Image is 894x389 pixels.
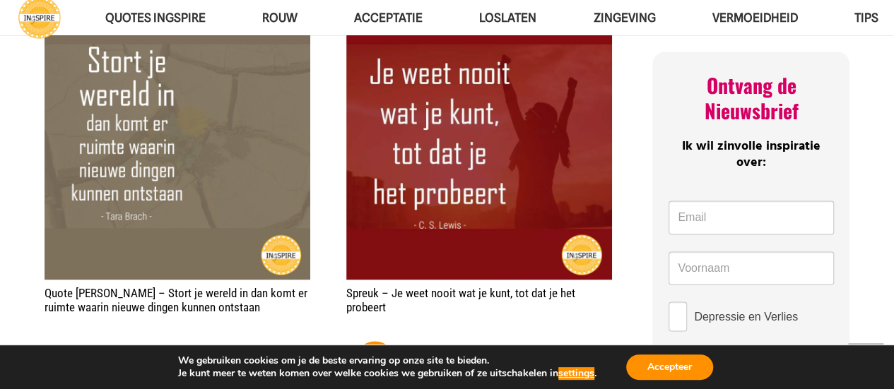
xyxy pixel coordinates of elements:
button: settings [558,367,594,380]
p: We gebruiken cookies om je de beste ervaring op onze site te bieden. [178,354,596,367]
button: Accepteer [626,354,713,380]
a: Spreuk – Je weet nooit wat je kunt, tot dat je het probeert [346,286,575,314]
img: Quote Tara Brach: Stort je wereld in, dan komt er ruimte waarin nieuwe dingen kunnen ontstaan | i... [45,14,310,280]
span: QUOTES INGSPIRE [105,11,206,25]
span: Depressie en Verlies [694,308,798,325]
input: Email [669,201,833,234]
span: VERMOEIDHEID [712,11,797,25]
p: Je kunt meer te weten komen over welke cookies we gebruiken of ze uitschakelen in . [178,367,596,380]
a: Quote Tara Brach – Stort je wereld in dan komt er ruimte waarin nieuwe dingen kunnen ontstaan [45,14,310,280]
input: Depressie en Verlies [669,301,687,331]
span: Pagina 2 [354,341,396,383]
span: Loslaten [479,11,536,25]
span: Zingeving [593,11,655,25]
span: Ik wil zinvolle inspiratie over: [682,136,821,173]
span: ROUW [262,11,298,25]
img: Spreuk: Je weet nooit wat je kunt, tot dat je het probeert [346,14,612,280]
input: Voornaam [669,251,833,285]
span: TIPS [854,11,878,25]
a: Terug naar top [848,343,883,378]
a: Pagina 1 [307,341,350,383]
span: Acceptatie [354,11,423,25]
a: Spreuk – Je weet nooit wat je kunt, tot dat je het probeert [346,14,612,280]
a: Quote [PERSON_NAME] – Stort je wereld in dan komt er ruimte waarin nieuwe dingen kunnen ontstaan [45,286,307,314]
span: Ontvang de Nieuwsbrief [704,71,798,125]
